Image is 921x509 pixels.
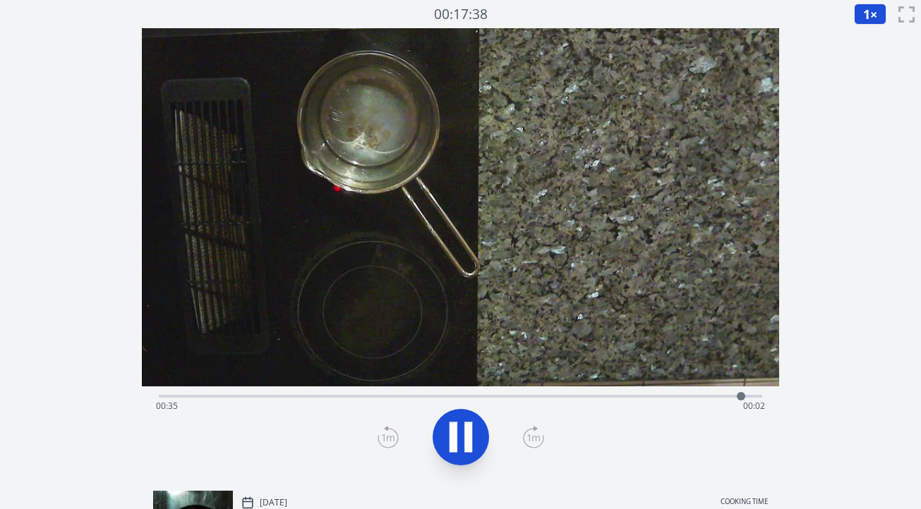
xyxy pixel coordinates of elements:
[721,496,768,509] p: Cooking time
[743,400,765,412] span: 00:02
[434,4,488,25] a: 00:17:38
[854,4,886,25] button: 1×
[863,6,870,23] span: 1
[156,400,178,412] span: 00:35
[260,497,287,508] p: [DATE]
